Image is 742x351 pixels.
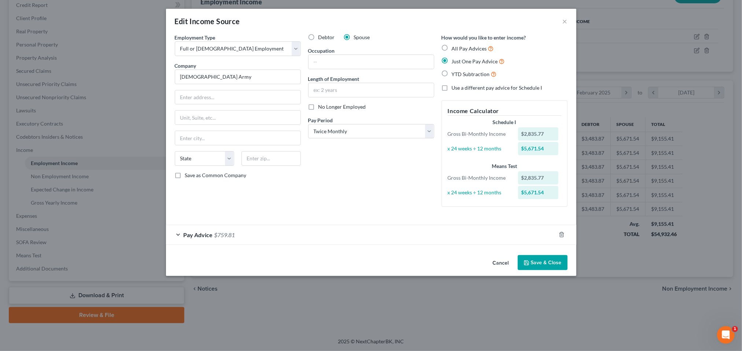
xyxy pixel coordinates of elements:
[318,34,335,40] span: Debtor
[308,75,359,83] label: Length of Employment
[452,58,498,64] span: Just One Pay Advice
[444,174,515,182] div: Gross Bi-Monthly Income
[487,256,515,270] button: Cancel
[562,17,568,26] button: ×
[214,231,235,238] span: $759.81
[518,171,558,184] div: $2,835.77
[184,231,213,238] span: Pay Advice
[241,151,301,166] input: Enter zip...
[444,189,515,196] div: x 24 weeks ÷ 12 months
[175,111,300,124] input: Unit, Suite, etc...
[518,186,558,199] div: $5,671.54
[175,34,215,41] span: Employment Type
[175,16,240,26] div: Edit Income Source
[175,90,300,104] input: Enter address...
[318,104,366,110] span: No Longer Employed
[452,45,487,52] span: All Pay Advices
[308,47,335,55] label: Occupation
[518,142,558,155] div: $5,671.54
[732,326,738,332] span: 1
[175,70,301,84] input: Search company by name...
[308,117,333,123] span: Pay Period
[518,255,568,270] button: Save & Close
[175,63,196,69] span: Company
[452,85,542,91] span: Use a different pay advice for Schedule I
[175,131,300,145] input: Enter city...
[448,107,561,116] h5: Income Calculator
[185,172,247,178] span: Save as Common Company
[518,127,558,141] div: $2,835.77
[452,71,490,77] span: YTD Subtraction
[442,34,526,41] label: How would you like to enter income?
[444,145,515,152] div: x 24 weeks ÷ 12 months
[309,55,434,69] input: --
[444,130,515,138] div: Gross Bi-Monthly Income
[448,119,561,126] div: Schedule I
[448,163,561,170] div: Means Test
[354,34,370,40] span: Spouse
[309,83,434,97] input: ex: 2 years
[717,326,735,344] iframe: Intercom live chat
